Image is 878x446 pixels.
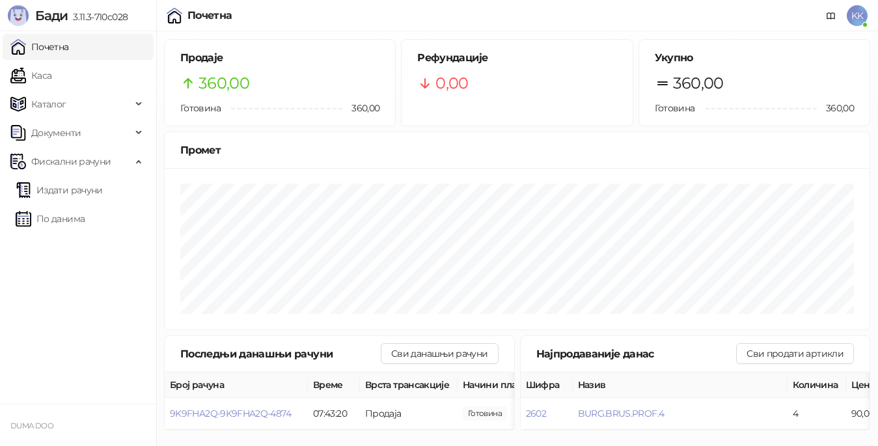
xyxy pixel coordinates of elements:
span: 360,00 [463,406,507,421]
th: Назив [573,372,788,398]
span: KK [847,5,868,26]
span: 0,00 [435,71,468,96]
button: Сви продати артикли [736,343,854,364]
div: Најпродаваније данас [536,346,737,362]
th: Број рачуна [165,372,308,398]
span: Бади [35,8,68,23]
th: Шифра [521,372,573,398]
a: Почетна [10,34,69,60]
span: Документи [31,120,81,146]
button: 9K9FHA2Q-9K9FHA2Q-4874 [170,408,291,419]
h5: Продаје [180,50,379,66]
td: 4 [788,398,846,430]
td: 07:43:20 [308,398,360,430]
div: Последњи данашњи рачуни [180,346,381,362]
button: BURG.BRUS.PROF.4 [578,408,665,419]
button: 2602 [526,408,546,419]
span: Каталог [31,91,66,117]
span: Фискални рачуни [31,148,111,174]
span: 360,00 [817,101,854,115]
small: DUMA DOO [10,421,53,430]
th: Количина [788,372,846,398]
img: Logo [8,5,29,26]
th: Време [308,372,360,398]
td: Продаја [360,398,458,430]
a: По данима [16,206,85,232]
a: Каса [10,63,51,89]
h5: Рефундације [417,50,616,66]
span: 3.11.3-710c028 [68,11,128,23]
span: 360,00 [342,101,379,115]
a: Издати рачуни [16,177,103,203]
a: Документација [821,5,842,26]
th: Врста трансакције [360,372,458,398]
span: 360,00 [199,71,249,96]
span: 360,00 [673,71,724,96]
th: Начини плаћања [458,372,588,398]
div: Промет [180,142,854,158]
span: Готовина [655,102,695,114]
h5: Укупно [655,50,854,66]
span: Готовина [180,102,221,114]
div: Почетна [187,10,232,21]
button: Сви данашњи рачуни [381,343,498,364]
